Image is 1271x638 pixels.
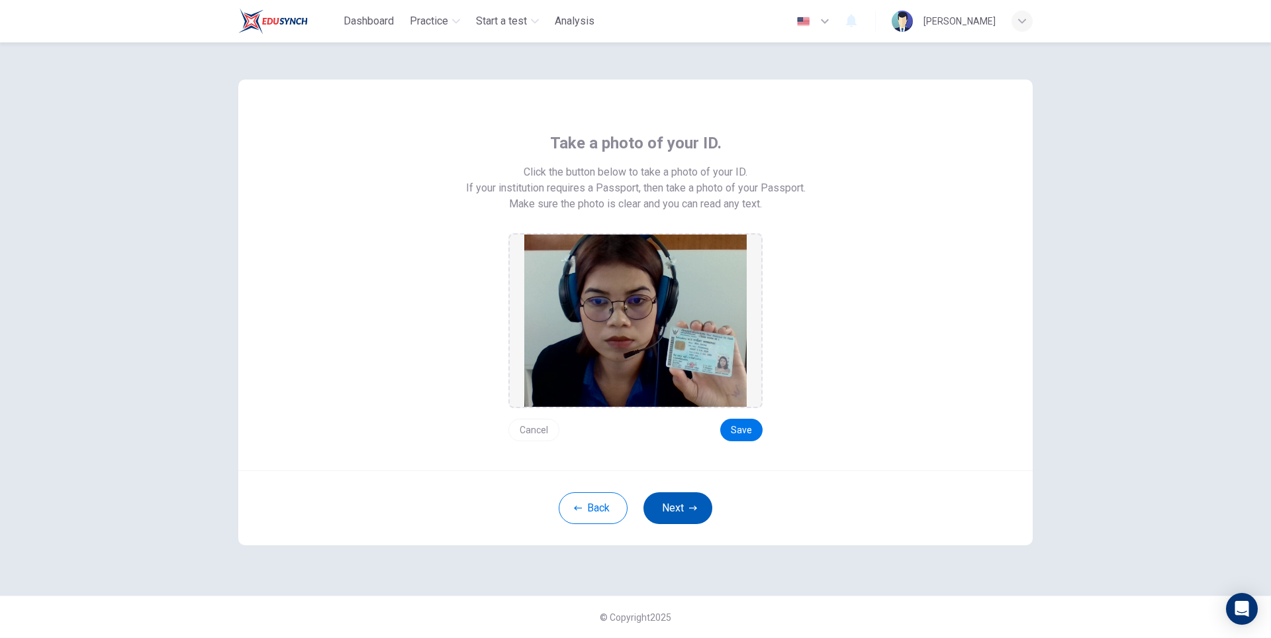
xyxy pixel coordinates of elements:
[471,9,544,33] button: Start a test
[508,419,559,441] button: Cancel
[338,9,399,33] button: Dashboard
[344,13,394,29] span: Dashboard
[795,17,812,27] img: en
[1226,593,1258,625] div: Open Intercom Messenger
[892,11,913,32] img: Profile picture
[555,13,594,29] span: Analysis
[600,612,671,623] span: © Copyright 2025
[643,492,712,524] button: Next
[550,133,722,154] span: Take a photo of your ID.
[509,196,762,212] span: Make sure the photo is clear and you can read any text.
[923,13,996,29] div: [PERSON_NAME]
[476,13,527,29] span: Start a test
[559,492,628,524] button: Back
[238,8,338,34] a: Train Test logo
[466,164,806,196] span: Click the button below to take a photo of your ID. If your institution requires a Passport, then ...
[524,235,747,407] img: preview screemshot
[720,419,763,441] button: Save
[404,9,465,33] button: Practice
[238,8,308,34] img: Train Test logo
[549,9,600,33] button: Analysis
[410,13,448,29] span: Practice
